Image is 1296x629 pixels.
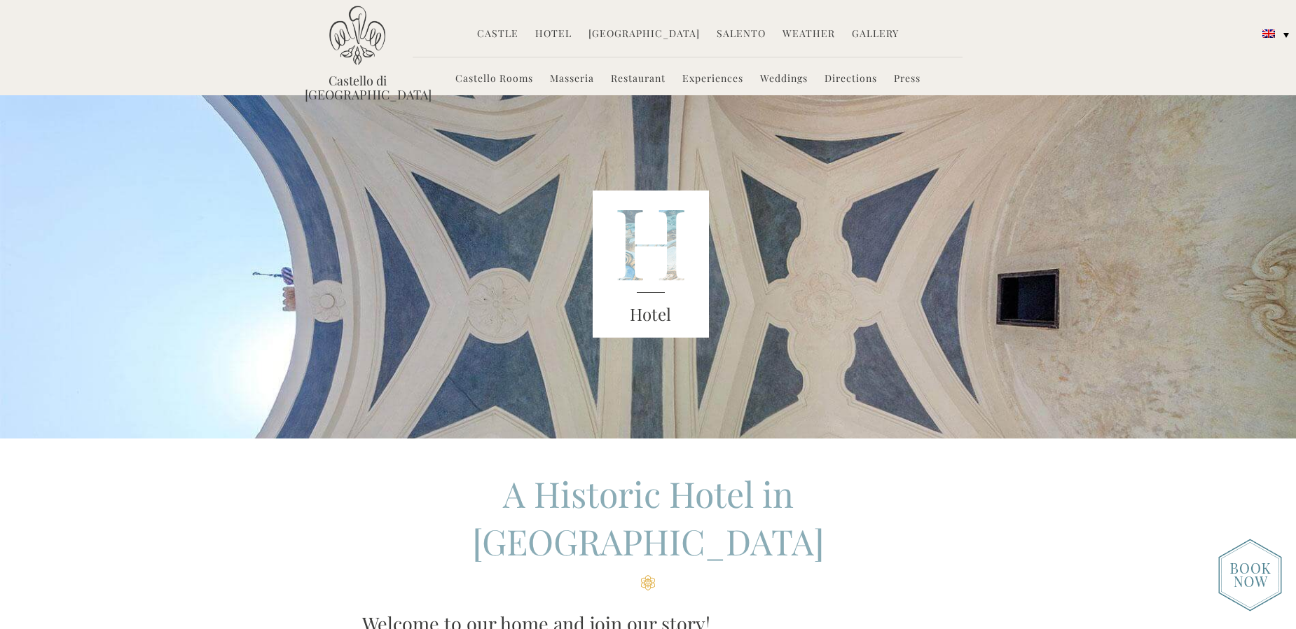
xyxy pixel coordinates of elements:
[455,71,533,88] a: Castello Rooms
[1218,539,1282,611] img: new-booknow.png
[362,470,935,590] h2: A Historic Hotel in [GEOGRAPHIC_DATA]
[682,71,743,88] a: Experiences
[593,191,709,338] img: castello_header_block.png
[760,71,808,88] a: Weddings
[588,27,700,43] a: [GEOGRAPHIC_DATA]
[894,71,921,88] a: Press
[550,71,594,88] a: Masseria
[593,302,709,327] h3: Hotel
[477,27,518,43] a: Castle
[825,71,877,88] a: Directions
[611,71,666,88] a: Restaurant
[305,74,410,102] a: Castello di [GEOGRAPHIC_DATA]
[1262,29,1275,38] img: English
[535,27,572,43] a: Hotel
[852,27,899,43] a: Gallery
[329,6,385,65] img: Castello di Ugento
[783,27,835,43] a: Weather
[717,27,766,43] a: Salento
